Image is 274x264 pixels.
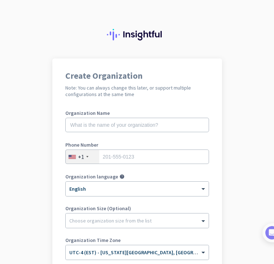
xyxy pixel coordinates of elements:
[65,238,209,243] label: Organization Time Zone
[119,174,125,179] i: help
[107,29,168,40] img: Insightful
[65,150,209,164] input: 201-555-0123
[65,174,118,179] label: Organization language
[65,118,209,132] input: What is the name of your organization?
[65,142,209,147] label: Phone Number
[65,111,209,116] label: Organization Name
[65,72,209,80] h1: Create Organization
[65,206,209,211] label: Organization Size (Optional)
[78,153,84,160] div: +1
[65,85,209,98] h2: Note: You can always change this later, or support multiple configurations at the same time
